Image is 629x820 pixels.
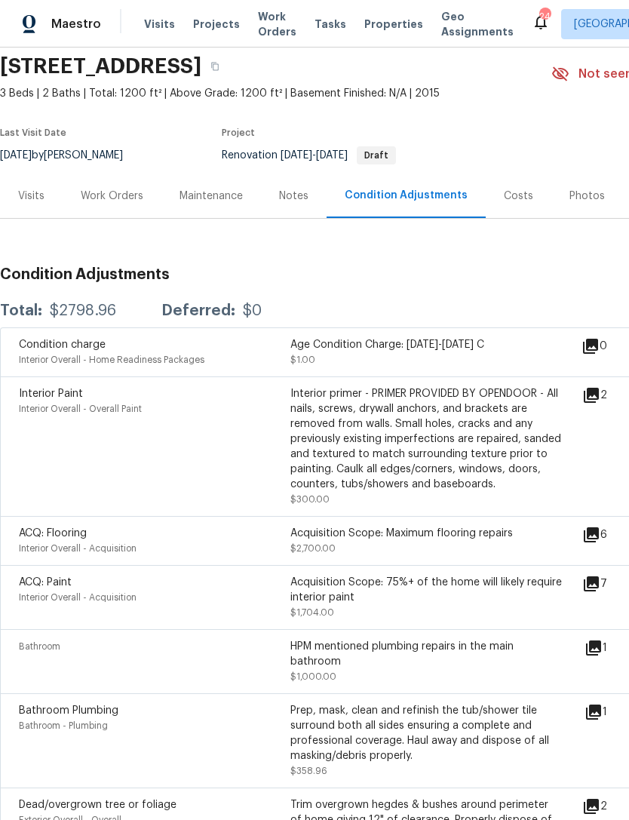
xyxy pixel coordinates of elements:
[290,575,562,605] div: Acquisition Scope: 75%+ of the home will likely require interior paint
[290,544,336,553] span: $2,700.00
[364,17,423,32] span: Properties
[441,9,514,39] span: Geo Assignments
[161,303,235,318] div: Deferred:
[19,389,83,399] span: Interior Paint
[290,672,336,681] span: $1,000.00
[222,150,396,161] span: Renovation
[243,303,262,318] div: $0
[50,303,116,318] div: $2798.96
[539,9,550,24] div: 24
[290,337,562,352] div: Age Condition Charge: [DATE]-[DATE] C
[19,577,72,588] span: ACQ: Paint
[258,9,296,39] span: Work Orders
[19,339,106,350] span: Condition charge
[201,53,229,80] button: Copy Address
[504,189,533,204] div: Costs
[19,355,204,364] span: Interior Overall - Home Readiness Packages
[19,593,137,602] span: Interior Overall - Acquisition
[281,150,312,161] span: [DATE]
[19,642,60,651] span: Bathroom
[569,189,605,204] div: Photos
[19,544,137,553] span: Interior Overall - Acquisition
[81,189,143,204] div: Work Orders
[290,639,562,669] div: HPM mentioned plumbing repairs in the main bathroom
[19,800,176,810] span: Dead/overgrown tree or foliage
[222,128,255,137] span: Project
[345,188,468,203] div: Condition Adjustments
[179,189,243,204] div: Maintenance
[18,189,44,204] div: Visits
[290,355,315,364] span: $1.00
[279,189,308,204] div: Notes
[314,19,346,29] span: Tasks
[290,703,562,763] div: Prep, mask, clean and refinish the tub/shower tile surround both all sides ensuring a complete an...
[316,150,348,161] span: [DATE]
[51,17,101,32] span: Maestro
[290,608,334,617] span: $1,704.00
[358,151,394,160] span: Draft
[290,526,562,541] div: Acquisition Scope: Maximum flooring repairs
[290,766,327,775] span: $358.96
[19,528,87,539] span: ACQ: Flooring
[144,17,175,32] span: Visits
[19,721,108,730] span: Bathroom - Plumbing
[19,404,142,413] span: Interior Overall - Overall Paint
[19,705,118,716] span: Bathroom Plumbing
[290,495,330,504] span: $300.00
[281,150,348,161] span: -
[290,386,562,492] div: Interior primer - PRIMER PROVIDED BY OPENDOOR - All nails, screws, drywall anchors, and brackets ...
[193,17,240,32] span: Projects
